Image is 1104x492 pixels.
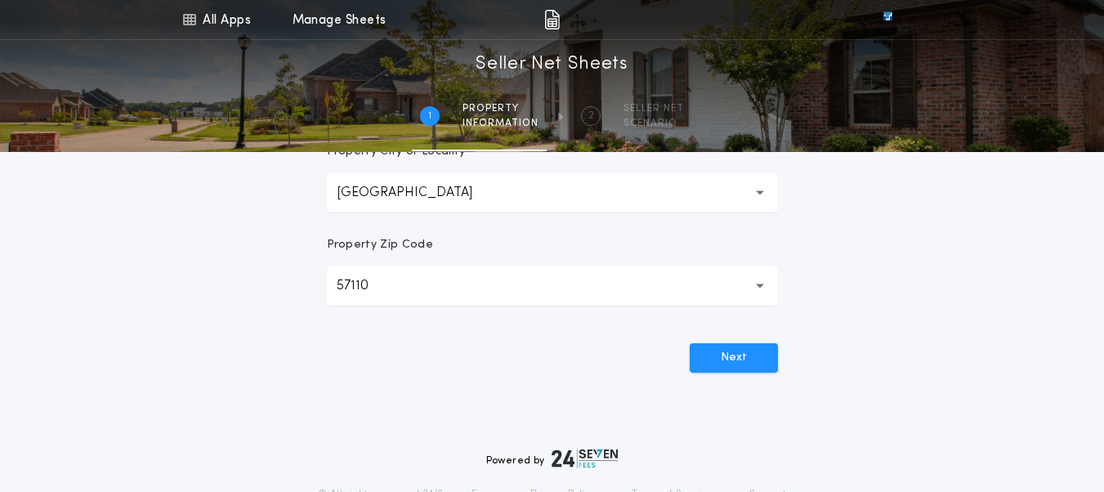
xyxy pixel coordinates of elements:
span: information [463,117,539,130]
p: [GEOGRAPHIC_DATA] [337,183,498,203]
img: img [544,10,560,29]
img: vs-icon [853,11,922,28]
button: 57110 [327,266,778,306]
p: 57110 [337,276,395,296]
span: SCENARIO [624,117,684,130]
div: Powered by [486,449,619,468]
h2: 1 [428,110,431,123]
span: Property [463,102,539,115]
button: [GEOGRAPHIC_DATA] [327,173,778,212]
h1: Seller Net Sheets [476,51,628,78]
button: Next [690,343,778,373]
p: Property City or Locality [327,144,466,160]
span: SELLER NET [624,102,684,115]
img: logo [552,449,619,468]
p: Property Zip Code [327,237,433,253]
h2: 2 [588,110,594,123]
